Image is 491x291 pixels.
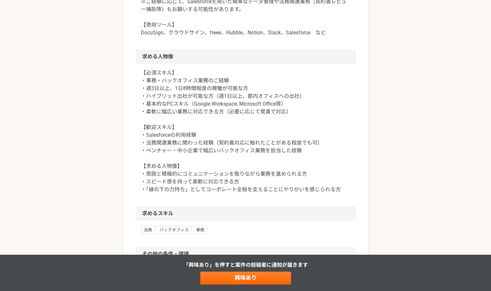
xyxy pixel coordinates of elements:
[136,50,356,64] h2: 求める人物像
[183,261,308,269] p: 「興味あり」を押すと 案件の投稿者に通知が届きます
[141,226,155,234] span: 法務
[156,226,192,234] span: バックオフィス
[136,247,356,261] h2: その他の条件・環境
[193,226,207,234] span: 事務
[141,69,350,193] p: 【必須スキル】 ・事務・バックオフィス業務のご経験 ・週3日以上、1日8時間程度の稼働が可能な方 ・ハイブリッド出社が可能な方（週1日以上、都内オフィスへの出社） ・基本的なPCスキル（Goog...
[200,272,291,285] a: 興味あり
[136,206,356,221] h2: 求めるスキル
